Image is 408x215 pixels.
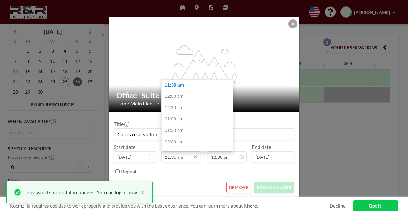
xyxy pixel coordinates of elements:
[116,100,156,107] span: Floor: Main Floo...
[162,125,236,136] div: 01:30 pm
[353,200,398,211] a: Got it!
[114,144,135,150] label: Start date
[10,203,330,209] span: Roomzilla requires cookies to work properly and provide you with the best experience. You can lea...
[254,182,294,193] button: SAVE CHANGES
[157,101,159,106] span: •
[162,136,236,148] div: 02:00 pm
[330,203,346,209] a: Decline
[121,168,137,175] label: Repeat
[116,91,292,100] h2: Office -Suite 105
[161,100,178,107] span: Seats: 3
[137,188,145,196] button: close
[114,121,129,127] label: Title
[162,113,236,125] div: 01:00 pm
[114,129,294,140] input: (No title)
[162,148,236,159] div: 02:30 pm
[247,203,258,209] a: here.
[226,182,251,193] button: REMOVE
[162,80,236,91] div: 11:30 am
[162,102,236,114] div: 12:30 pm
[162,91,236,102] div: 12:00 pm
[252,144,271,150] label: End date
[26,188,137,196] div: Password successfully changed. You can log in now
[203,146,205,160] span: -
[167,45,242,83] g: flex-grow: 1.2;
